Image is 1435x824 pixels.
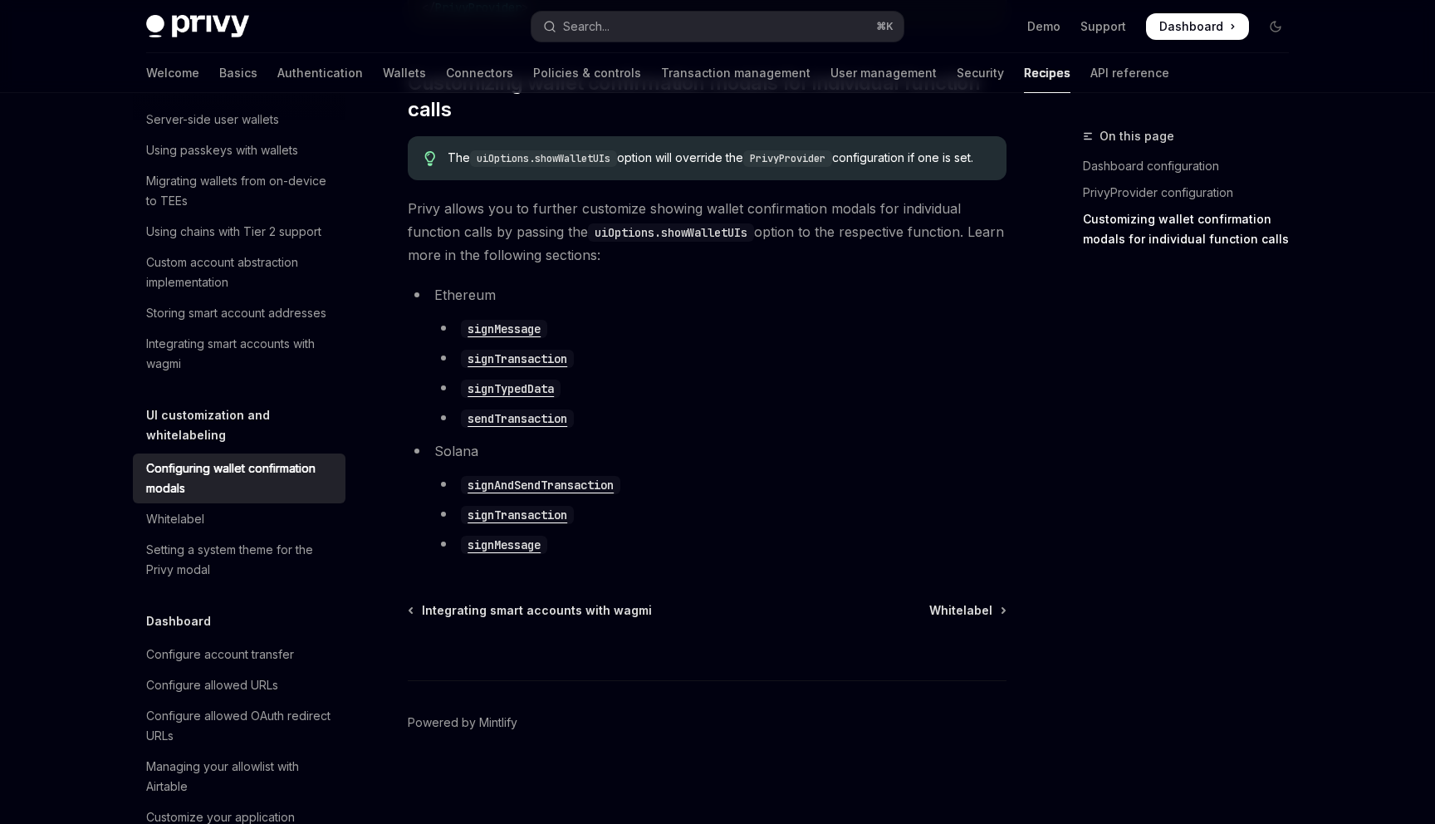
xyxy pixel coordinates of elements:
div: Whitelabel [146,509,204,529]
a: Customizing wallet confirmation modals for individual function calls [1083,206,1302,253]
a: sendTransaction [461,410,574,426]
div: Server-side user wallets [146,110,279,130]
div: Configure allowed URLs [146,675,278,695]
a: signMessage [461,320,547,336]
a: signTransaction [461,350,574,366]
a: Configure allowed OAuth redirect URLs [133,701,345,751]
div: Integrating smart accounts with wagmi [146,334,335,374]
div: Configure allowed OAuth redirect URLs [146,706,335,746]
span: Whitelabel [929,602,992,619]
a: Basics [219,53,257,93]
div: Configure account transfer [146,645,294,665]
a: Server-side user wallets [133,105,345,135]
a: Policies & controls [533,53,641,93]
a: Using chains with Tier 2 support [133,217,345,247]
a: Configure allowed URLs [133,670,345,700]
span: The option will override the configuration if one is set. [448,150,990,167]
li: Solana [408,439,1006,556]
a: signTypedData [461,380,561,396]
li: Ethereum [408,283,1006,429]
div: Storing smart account addresses [146,303,326,323]
a: signTransaction [461,506,574,522]
h5: Dashboard [146,611,211,631]
a: Managing your allowlist with Airtable [133,752,345,802]
code: signMessage [461,536,547,554]
a: Migrating wallets from on-device to TEEs [133,166,345,216]
img: dark logo [146,15,249,38]
a: Whitelabel [929,602,1005,619]
a: Transaction management [661,53,811,93]
a: Demo [1027,18,1060,35]
a: Powered by Mintlify [408,714,517,731]
a: Integrating smart accounts with wagmi [133,329,345,379]
a: Storing smart account addresses [133,298,345,328]
a: Welcome [146,53,199,93]
span: Integrating smart accounts with wagmi [422,602,652,619]
span: Privy allows you to further customize showing wallet confirmation modals for individual function ... [408,197,1006,267]
a: Recipes [1024,53,1070,93]
div: Setting a system theme for the Privy modal [146,540,335,580]
a: Dashboard [1146,13,1249,40]
a: Configure account transfer [133,640,345,669]
a: Wallets [383,53,426,93]
h5: UI customization and whitelabeling [146,405,345,445]
div: Using passkeys with wallets [146,140,298,160]
div: Using chains with Tier 2 support [146,222,321,242]
a: Custom account abstraction implementation [133,248,345,297]
button: Toggle dark mode [1262,13,1289,40]
div: Custom account abstraction implementation [146,253,335,292]
span: ⌘ K [876,20,894,33]
a: User management [830,53,937,93]
div: Managing your allowlist with Airtable [146,757,335,797]
button: Open search [531,12,904,42]
a: PrivyProvider configuration [1083,179,1302,206]
a: Support [1080,18,1126,35]
code: signMessage [461,320,547,338]
code: signAndSendTransaction [461,476,620,494]
a: Whitelabel [133,504,345,534]
a: signMessage [461,536,547,552]
span: On this page [1100,126,1174,146]
a: Using passkeys with wallets [133,135,345,165]
code: signTransaction [461,506,574,524]
span: Dashboard [1159,18,1223,35]
div: Migrating wallets from on-device to TEEs [146,171,335,211]
a: Configuring wallet confirmation modals [133,454,345,503]
a: signAndSendTransaction [461,476,620,493]
a: Security [957,53,1004,93]
a: Authentication [277,53,363,93]
code: PrivyProvider [743,150,832,167]
a: Integrating smart accounts with wagmi [409,602,652,619]
code: signTransaction [461,350,574,368]
code: signTypedData [461,380,561,398]
code: sendTransaction [461,410,574,428]
a: Connectors [446,53,513,93]
a: Dashboard configuration [1083,153,1302,179]
div: Configuring wallet confirmation modals [146,459,335,498]
div: Search... [563,17,610,37]
a: API reference [1090,53,1169,93]
span: Customizing wallet confirmation modals for individual function calls [408,70,1006,123]
code: uiOptions.showWalletUIs [588,223,754,242]
code: uiOptions.showWalletUIs [470,150,617,167]
svg: Tip [424,151,436,166]
a: Setting a system theme for the Privy modal [133,535,345,585]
